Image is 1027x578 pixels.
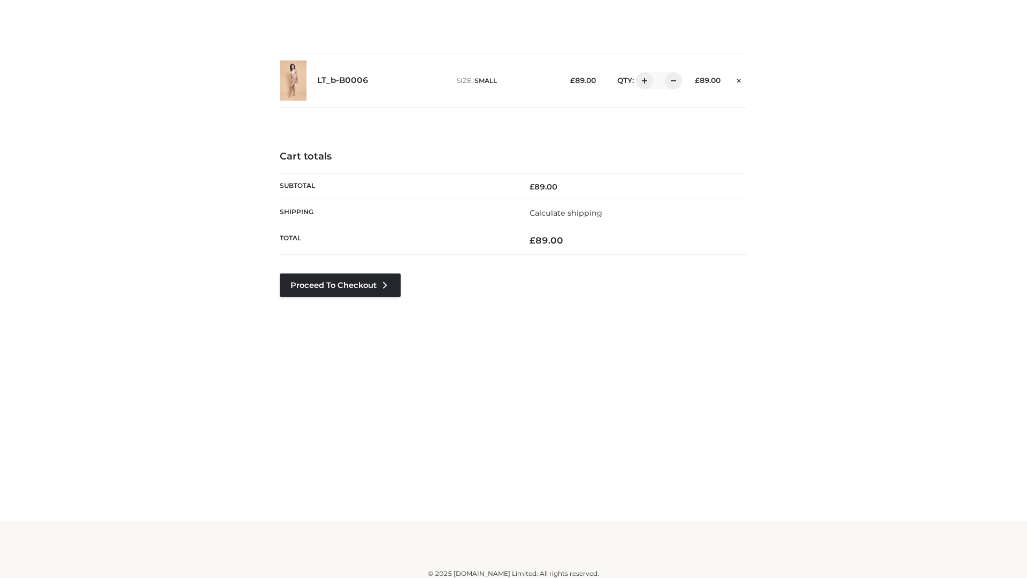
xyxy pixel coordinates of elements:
bdi: 89.00 [570,76,596,85]
a: LT_b-B0006 [317,75,369,86]
span: £ [530,182,534,192]
th: Shipping [280,200,513,226]
h4: Cart totals [280,151,747,163]
bdi: 89.00 [530,235,563,246]
a: Calculate shipping [530,208,602,218]
bdi: 89.00 [530,182,557,192]
th: Subtotal [280,173,513,200]
bdi: 89.00 [695,76,721,85]
span: £ [530,235,535,246]
th: Total [280,226,513,255]
span: SMALL [474,77,497,85]
a: Proceed to Checkout [280,273,401,297]
img: LT_b-B0006 - SMALL [280,60,306,101]
p: size : [457,76,554,86]
span: £ [695,76,700,85]
a: Remove this item [731,72,747,86]
span: £ [570,76,575,85]
div: QTY: [607,72,678,89]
